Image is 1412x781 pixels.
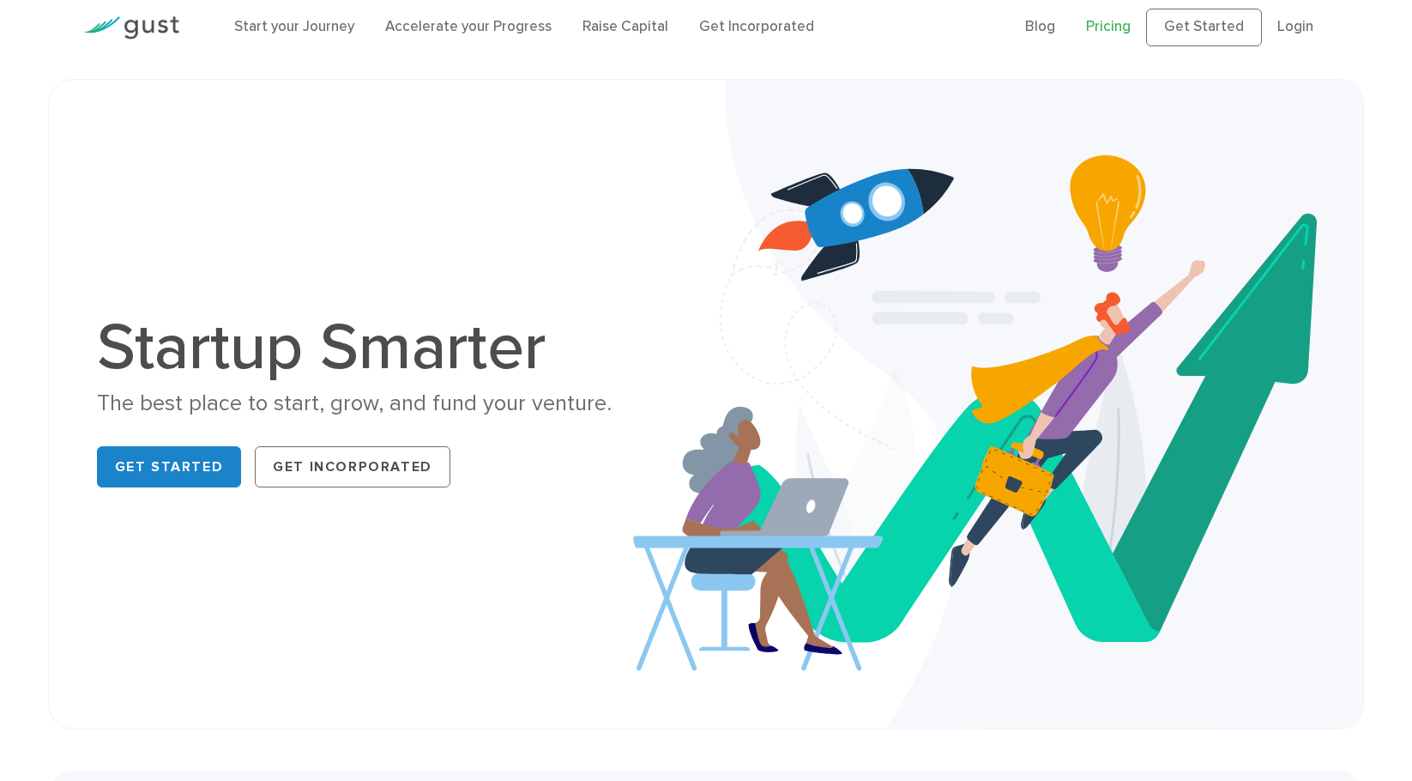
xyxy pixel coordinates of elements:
div: The best place to start, grow, and fund your venture. [97,389,689,419]
a: Get Started [97,446,242,487]
a: Start your Journey [234,18,354,35]
img: Gust Logo [83,16,179,39]
a: Blog [1025,18,1055,35]
a: Accelerate your Progress [385,18,552,35]
a: Pricing [1086,18,1131,35]
img: Startup Smarter Hero [633,80,1363,729]
a: Get Incorporated [255,446,450,487]
a: Get Started [1146,9,1262,46]
h1: Startup Smarter [97,315,689,380]
a: Get Incorporated [699,18,814,35]
a: Login [1277,18,1313,35]
a: Raise Capital [582,18,668,35]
